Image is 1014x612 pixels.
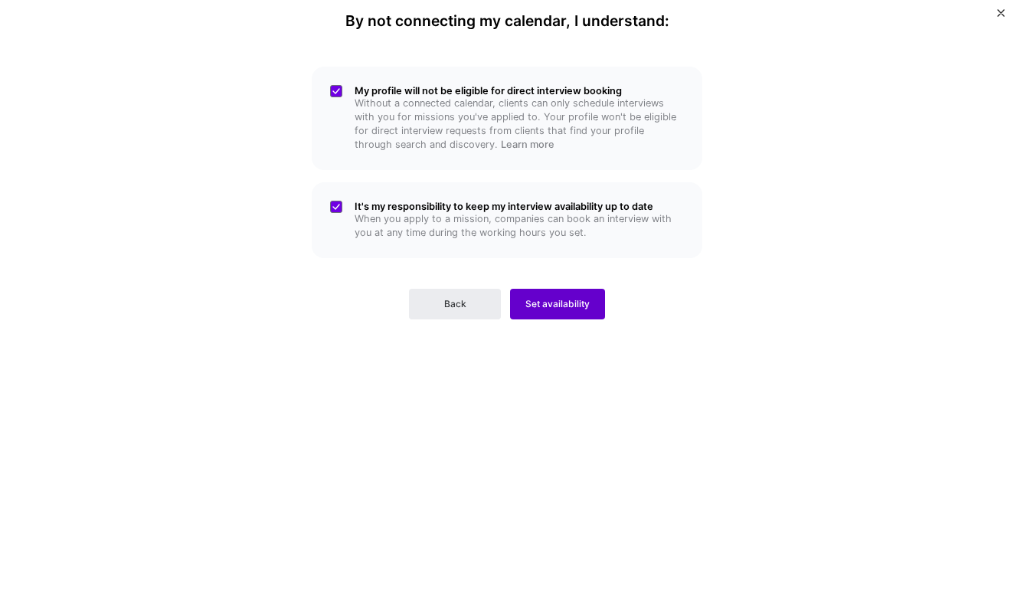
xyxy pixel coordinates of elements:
p: Without a connected calendar, clients can only schedule interviews with you for missions you've a... [355,97,684,152]
span: Set availability [525,297,590,311]
p: When you apply to a mission, companies can book an interview with you at any time during the work... [355,212,684,240]
h5: It's my responsibility to keep my interview availability up to date [355,201,684,212]
h5: My profile will not be eligible for direct interview booking [355,85,684,97]
button: Back [409,289,501,319]
a: Learn more [501,139,554,150]
button: Set availability [510,289,605,319]
span: Back [444,297,466,311]
button: Close [997,9,1005,25]
h4: By not connecting my calendar, I understand: [345,12,669,30]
